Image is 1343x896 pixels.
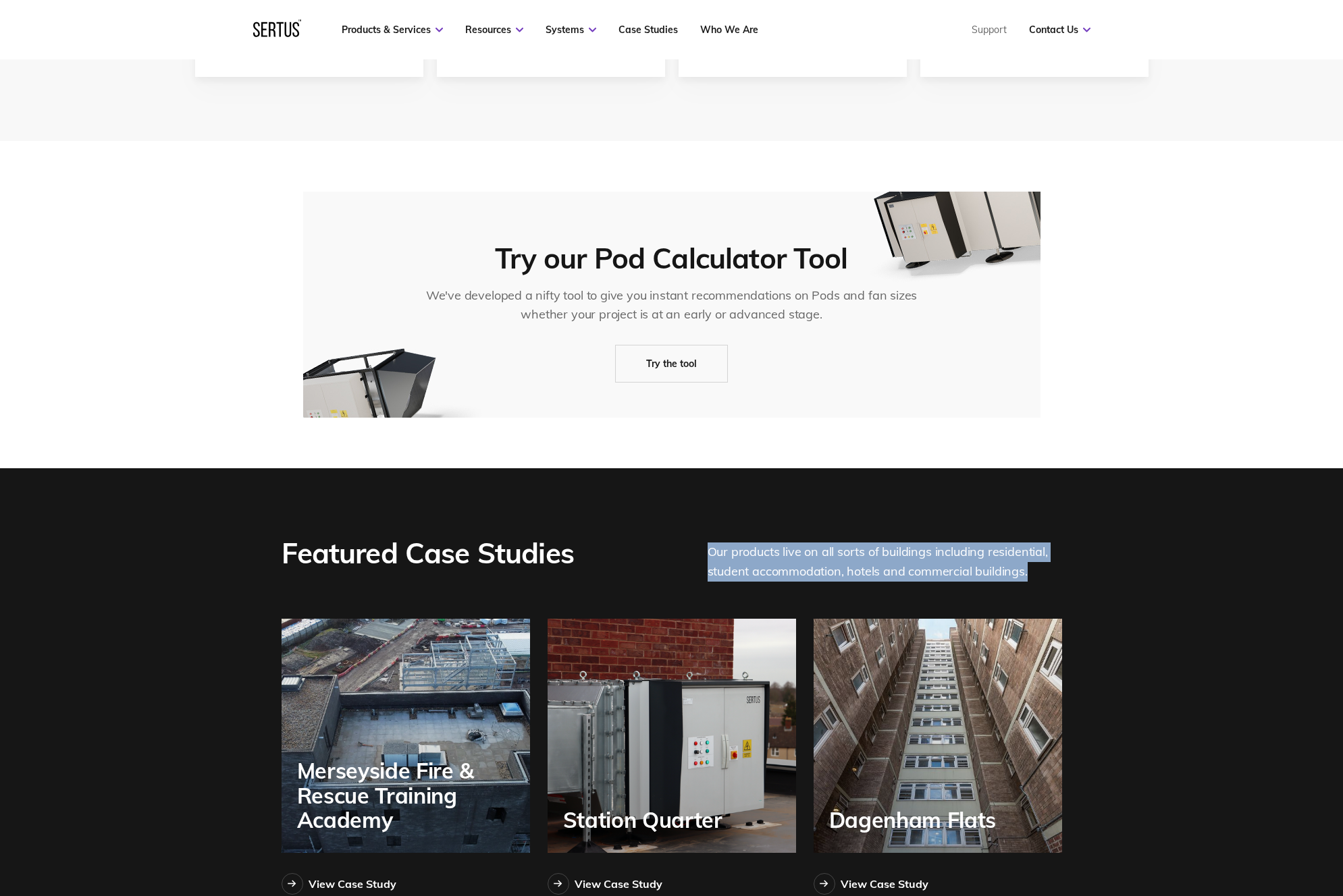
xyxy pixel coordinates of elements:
div: Featured Case Studies [282,534,581,582]
a: Resources [465,24,523,36]
div: Our products live on all sorts of buildings including residential, student accommodation, hotels ... [708,534,1062,582]
iframe: Chat Widget [1275,831,1343,896]
a: Systems [546,24,596,36]
div: Merseyside Fire & Rescue Training Academy [297,758,530,832]
a: Case Studies [618,24,678,36]
div: We've developed a nifty tool to give you instant recommendations on Pods and fan sizes whether yo... [412,286,931,324]
a: View Case Study [282,873,396,895]
div: Dagenham Flats [829,808,1003,832]
a: Station Quarter [548,619,796,853]
div: View Case Study [309,877,396,891]
a: Try the tool [615,345,728,383]
a: Dagenham Flats [814,619,1062,853]
a: Who We Are [700,24,758,36]
div: View Case Study [575,877,662,891]
div: Station Quarter [563,808,729,832]
a: Support [972,24,1007,36]
div: Try our Pod Calculator Tool [495,242,847,275]
a: Contact Us [1029,24,1090,36]
a: Merseyside Fire & Rescue Training Academy [282,619,530,853]
div: View Case Study [841,877,928,891]
a: View Case Study [548,873,662,895]
a: Products & Services [342,24,443,36]
a: View Case Study [814,873,928,895]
